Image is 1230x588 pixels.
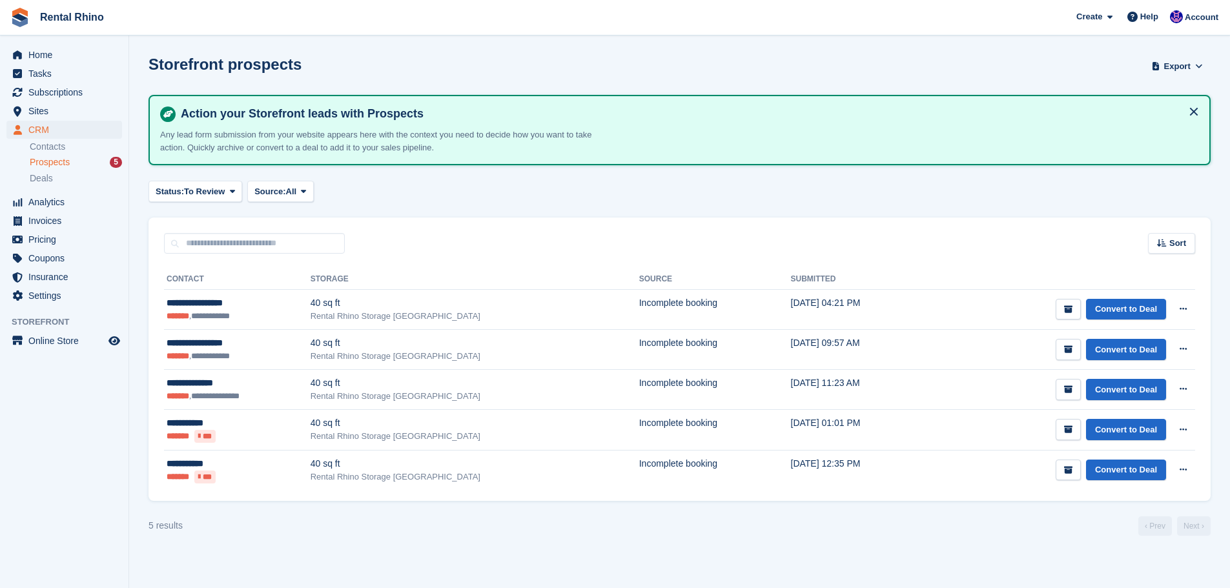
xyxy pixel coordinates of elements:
[30,141,122,153] a: Contacts
[28,230,106,248] span: Pricing
[28,121,106,139] span: CRM
[6,46,122,64] a: menu
[176,106,1199,121] h4: Action your Storefront leads with Prospects
[1169,237,1186,250] span: Sort
[6,230,122,248] a: menu
[311,430,639,443] div: Rental Rhino Storage [GEOGRAPHIC_DATA]
[1140,10,1158,23] span: Help
[1177,516,1211,536] a: Next
[28,268,106,286] span: Insurance
[28,193,106,211] span: Analytics
[311,336,639,350] div: 40 sq ft
[1086,299,1166,320] a: Convert to Deal
[1136,516,1213,536] nav: Page
[311,269,639,290] th: Storage
[639,290,791,330] td: Incomplete booking
[311,390,639,403] div: Rental Rhino Storage [GEOGRAPHIC_DATA]
[791,269,926,290] th: Submitted
[10,8,30,27] img: stora-icon-8386f47178a22dfd0bd8f6a31ec36ba5ce8667c1dd55bd0f319d3a0aa187defe.svg
[28,287,106,305] span: Settings
[6,249,122,267] a: menu
[164,269,311,290] th: Contact
[6,65,122,83] a: menu
[1164,60,1191,73] span: Export
[149,181,242,202] button: Status: To Review
[30,156,122,169] a: Prospects 5
[791,370,926,410] td: [DATE] 11:23 AM
[12,316,128,329] span: Storefront
[30,172,122,185] a: Deals
[28,212,106,230] span: Invoices
[286,185,297,198] span: All
[35,6,109,28] a: Rental Rhino
[30,172,53,185] span: Deals
[30,156,70,168] span: Prospects
[1170,10,1183,23] img: Ari Kolas
[311,350,639,363] div: Rental Rhino Storage [GEOGRAPHIC_DATA]
[247,181,314,202] button: Source: All
[110,157,122,168] div: 5
[1086,419,1166,440] a: Convert to Deal
[791,451,926,491] td: [DATE] 12:35 PM
[311,310,639,323] div: Rental Rhino Storage [GEOGRAPHIC_DATA]
[639,451,791,491] td: Incomplete booking
[6,121,122,139] a: menu
[149,56,302,73] h1: Storefront prospects
[311,471,639,483] div: Rental Rhino Storage [GEOGRAPHIC_DATA]
[1086,379,1166,400] a: Convert to Deal
[28,65,106,83] span: Tasks
[1138,516,1172,536] a: Previous
[1086,460,1166,481] a: Convert to Deal
[311,376,639,390] div: 40 sq ft
[311,416,639,430] div: 40 sq ft
[6,268,122,286] a: menu
[254,185,285,198] span: Source:
[107,333,122,349] a: Preview store
[1086,339,1166,360] a: Convert to Deal
[6,102,122,120] a: menu
[639,330,791,370] td: Incomplete booking
[791,290,926,330] td: [DATE] 04:21 PM
[1076,10,1102,23] span: Create
[791,330,926,370] td: [DATE] 09:57 AM
[6,332,122,350] a: menu
[28,332,106,350] span: Online Store
[28,102,106,120] span: Sites
[6,193,122,211] a: menu
[639,269,791,290] th: Source
[639,410,791,451] td: Incomplete booking
[6,83,122,101] a: menu
[311,457,639,471] div: 40 sq ft
[1149,56,1205,77] button: Export
[149,519,183,532] div: 5 results
[160,128,612,154] p: Any lead form submission from your website appears here with the context you need to decide how y...
[791,410,926,451] td: [DATE] 01:01 PM
[6,287,122,305] a: menu
[1185,11,1218,24] span: Account
[311,296,639,310] div: 40 sq ft
[28,249,106,267] span: Coupons
[184,185,225,198] span: To Review
[28,46,106,64] span: Home
[639,370,791,410] td: Incomplete booking
[156,185,184,198] span: Status:
[28,83,106,101] span: Subscriptions
[6,212,122,230] a: menu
